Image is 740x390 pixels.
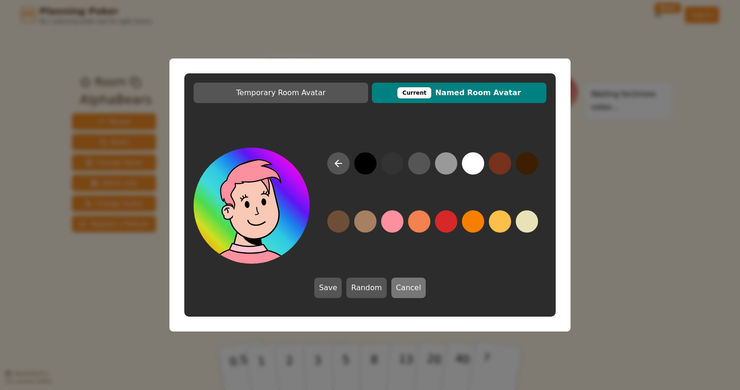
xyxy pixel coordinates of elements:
button: Save [314,278,342,298]
button: Random [346,278,386,298]
div: This avatar will be displayed in dedicated rooms [397,87,432,98]
button: Cancel [391,278,426,298]
span: Temporary Room Avatar [198,87,364,98]
span: Named Room Avatar [376,87,542,98]
button: CurrentNamed Room Avatar [372,83,546,103]
button: Temporary Room Avatar [194,83,368,103]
